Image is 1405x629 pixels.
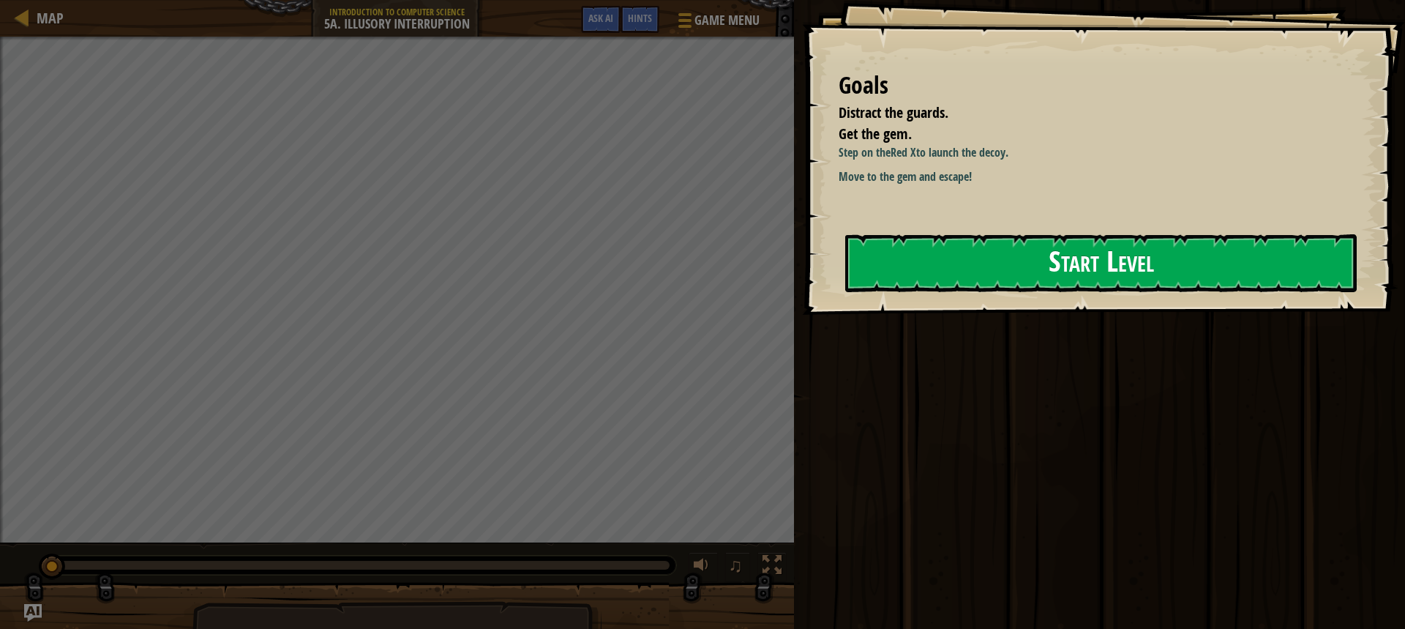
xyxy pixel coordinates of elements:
[37,8,64,28] span: Map
[588,11,613,25] span: Ask AI
[667,6,768,40] button: Game Menu
[728,554,743,576] span: ♫
[839,69,1354,103] div: Goals
[839,168,1365,185] p: Move to the gem and escape!
[24,604,42,622] button: Ask AI
[820,124,1350,145] li: Get the gem.
[820,103,1350,124] li: Distract the guards.
[839,144,1365,161] p: Step on the to launch the decoy.
[845,234,1357,292] button: Start Level
[891,144,916,160] strong: Red X
[839,124,912,144] span: Get the gem.
[725,552,750,582] button: ♫
[628,11,652,25] span: Hints
[757,552,787,582] button: Toggle fullscreen
[839,103,948,122] span: Distract the guards.
[689,552,718,582] button: Adjust volume
[29,8,64,28] a: Map
[581,6,621,33] button: Ask AI
[694,11,760,30] span: Game Menu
